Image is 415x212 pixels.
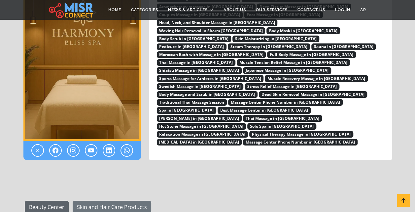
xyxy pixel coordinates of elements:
span: Japanese Massage in [GEOGRAPHIC_DATA] [243,67,331,74]
a: Solo Spa in [GEOGRAPHIC_DATA] [247,122,316,129]
span: Solo Spa in [GEOGRAPHIC_DATA] [247,123,316,130]
a: Best Massage Center in [GEOGRAPHIC_DATA] [218,106,311,113]
a: Dead Skin Removal Massage in [GEOGRAPHIC_DATA] [259,90,367,97]
a: Relaxation Massage in [GEOGRAPHIC_DATA] [157,130,248,137]
span: Swedish Massage in [GEOGRAPHIC_DATA] [157,83,244,90]
a: Physical Therapy Massage in [GEOGRAPHIC_DATA] [249,130,353,137]
span: Relaxation Massage in [GEOGRAPHIC_DATA] [157,131,248,138]
span: Head, Neck, and Shoulder Massage in [GEOGRAPHIC_DATA] [157,19,278,26]
span: Physical Therapy Massage in [GEOGRAPHIC_DATA] [249,131,353,138]
a: [MEDICAL_DATA] in [GEOGRAPHIC_DATA] [157,138,242,145]
a: Waxing Hair Removal in Sharm [GEOGRAPHIC_DATA] [157,27,265,34]
span: Body Massage and Scrub in [GEOGRAPHIC_DATA] [157,91,258,98]
a: Body Massage and Scrub in [GEOGRAPHIC_DATA] [157,90,258,97]
a: Muscle Tension Relief Massage in [GEOGRAPHIC_DATA] [237,58,350,66]
span: Massage Center Phone Number in [GEOGRAPHIC_DATA] [228,99,343,106]
a: Thai Massage in [GEOGRAPHIC_DATA] [243,114,322,121]
a: Hot Stone Massage in [GEOGRAPHIC_DATA] [157,122,246,129]
a: Contact Us [293,4,330,16]
span: Best Massage Center in [GEOGRAPHIC_DATA] [218,107,311,114]
span: Massage Center Phone Number in [GEOGRAPHIC_DATA] [243,139,358,146]
span: Body Scrub in [GEOGRAPHIC_DATA] [157,36,231,42]
a: Our Services [251,4,293,16]
a: Muscle Recovery Massage in [GEOGRAPHIC_DATA] [265,74,368,82]
span: Hot Stone Massage in [GEOGRAPHIC_DATA] [157,123,246,130]
span: Thai Massage in [GEOGRAPHIC_DATA] [243,115,322,121]
span: Moroccan Bath with Massage in [GEOGRAPHIC_DATA] [157,51,266,58]
a: Home [103,4,126,16]
span: Full Body Massage in [GEOGRAPHIC_DATA] [267,51,356,58]
span: Traditional Thai Massage Session [157,99,227,106]
a: About Us [219,4,251,16]
a: Traditional Thai Massage Session [157,98,227,105]
span: [MEDICAL_DATA] in [GEOGRAPHIC_DATA] [157,139,242,146]
span: Steam Therapy in [GEOGRAPHIC_DATA] [228,43,310,50]
a: Moroccan Bath with Massage in [GEOGRAPHIC_DATA] [157,50,266,58]
a: Categories [126,4,163,16]
a: News & Articles [163,4,219,16]
a: Sports Massage for Athletes in [GEOGRAPHIC_DATA] [157,74,264,82]
span: Stress Relief Massage in [GEOGRAPHIC_DATA] [245,83,339,90]
a: Stress Relief Massage in [GEOGRAPHIC_DATA] [245,82,339,90]
a: Head, Neck, and Shoulder Massage in [GEOGRAPHIC_DATA] [157,18,278,26]
span: Skin Moisturizing in [GEOGRAPHIC_DATA] [232,36,319,42]
span: Dead Skin Removal Massage in [GEOGRAPHIC_DATA] [259,91,367,98]
a: Pedicure in [GEOGRAPHIC_DATA] [157,42,227,50]
span: Shiatsu Massage in [GEOGRAPHIC_DATA] [157,67,242,74]
a: Swedish Massage in [GEOGRAPHIC_DATA] [157,82,244,90]
span: Thai Massage in [GEOGRAPHIC_DATA] [157,59,236,66]
span: News & Articles [168,7,208,13]
span: [PERSON_NAME] in [GEOGRAPHIC_DATA] [157,115,242,121]
a: Japanese Massage in [GEOGRAPHIC_DATA] [243,66,331,73]
a: Massage Center Phone Number in [GEOGRAPHIC_DATA] [228,98,343,105]
a: [PERSON_NAME] in [GEOGRAPHIC_DATA] [157,114,242,121]
img: main.misr_connect [49,2,93,18]
a: Spa in [GEOGRAPHIC_DATA] [157,106,217,113]
a: Thai Massage in [GEOGRAPHIC_DATA] [157,58,236,66]
a: Log in [330,4,355,16]
a: Skin Moisturizing in [GEOGRAPHIC_DATA] [232,35,319,42]
a: Steam Therapy in [GEOGRAPHIC_DATA] [228,42,310,50]
span: Spa in [GEOGRAPHIC_DATA] [157,107,217,114]
span: Sauna in [GEOGRAPHIC_DATA] [311,43,376,50]
span: Pedicure in [GEOGRAPHIC_DATA] [157,43,227,50]
a: AR [355,4,371,16]
span: Muscle Tension Relief Massage in [GEOGRAPHIC_DATA] [237,59,350,66]
a: Shiatsu Massage in [GEOGRAPHIC_DATA] [157,66,242,73]
a: Massage Center Phone Number in [GEOGRAPHIC_DATA] [243,138,358,145]
a: Body Mask in [GEOGRAPHIC_DATA] [266,27,340,34]
a: Body Scrub in [GEOGRAPHIC_DATA] [157,35,231,42]
a: Sauna in [GEOGRAPHIC_DATA] [311,42,376,50]
a: Full Body Massage in [GEOGRAPHIC_DATA] [267,50,356,58]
